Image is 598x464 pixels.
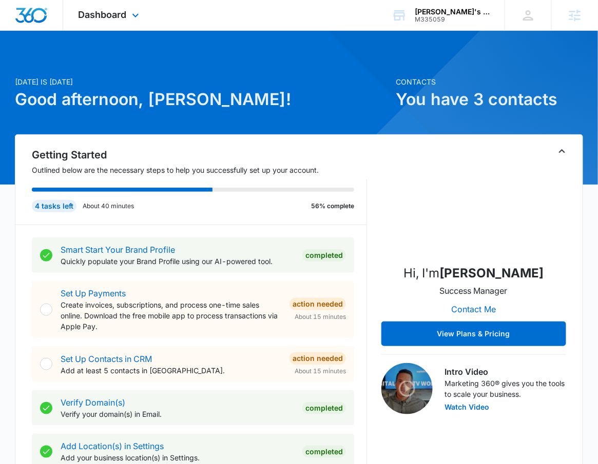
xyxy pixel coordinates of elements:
[61,288,126,298] a: Set Up Payments
[439,266,544,280] strong: [PERSON_NAME]
[556,145,568,157] button: Toggle Collapse
[302,446,346,458] div: Completed
[61,245,175,255] a: Smart Start Your Brand Profile
[32,200,76,212] div: 4 tasks left
[61,397,125,408] a: Verify Domain(s)
[83,201,134,211] p: About 40 minutes
[15,87,390,112] h1: Good afternoon, [PERSON_NAME]!
[445,366,566,378] h3: Intro Video
[61,441,164,451] a: Add Location(s) in Settings
[302,402,346,414] div: Completed
[396,76,583,87] p: Contacts
[61,256,294,267] p: Quickly populate your Brand Profile using our AI-powered tool.
[445,404,490,411] button: Watch Video
[381,321,566,346] button: View Plans & Pricing
[290,352,346,365] div: Action Needed
[61,409,294,419] p: Verify your domain(s) in Email.
[61,452,294,463] p: Add your business location(s) in Settings.
[415,16,490,23] div: account id
[445,378,566,399] p: Marketing 360® gives you the tools to scale your business.
[295,312,346,321] span: About 15 minutes
[440,285,508,297] p: Success Manager
[403,264,544,283] p: Hi, I'm
[396,87,583,112] h1: You have 3 contacts
[61,299,281,332] p: Create invoices, subscriptions, and process one-time sales online. Download the free mobile app t...
[61,365,281,376] p: Add at least 5 contacts in [GEOGRAPHIC_DATA].
[61,354,152,364] a: Set Up Contacts in CRM
[15,76,390,87] p: [DATE] is [DATE]
[441,297,506,321] button: Contact Me
[422,153,525,256] img: Danielle Billington
[302,249,346,261] div: Completed
[32,147,367,163] h2: Getting Started
[311,201,354,211] p: 56% complete
[79,9,127,20] span: Dashboard
[415,8,490,16] div: account name
[290,298,346,310] div: Action Needed
[381,363,433,414] img: Intro Video
[295,367,346,376] span: About 15 minutes
[32,165,367,175] p: Outlined below are the necessary steps to help you successfully set up your account.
